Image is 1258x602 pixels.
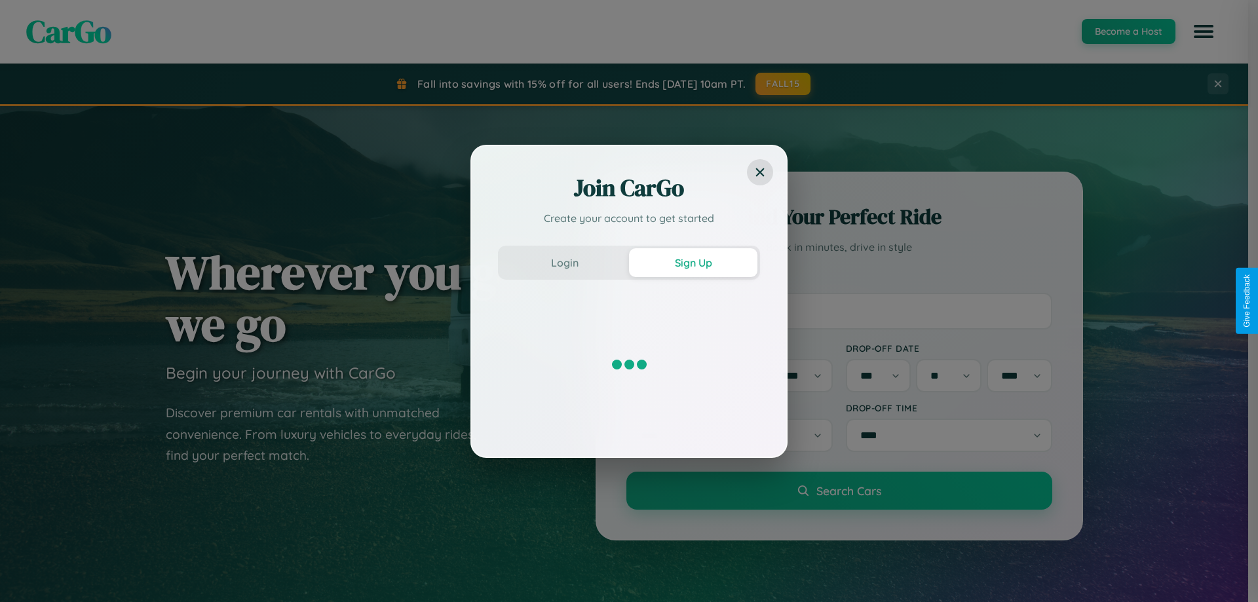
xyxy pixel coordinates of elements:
div: Give Feedback [1242,274,1251,328]
button: Sign Up [629,248,757,277]
p: Create your account to get started [498,210,760,226]
button: Login [501,248,629,277]
iframe: Intercom live chat [13,557,45,589]
h2: Join CarGo [498,172,760,204]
